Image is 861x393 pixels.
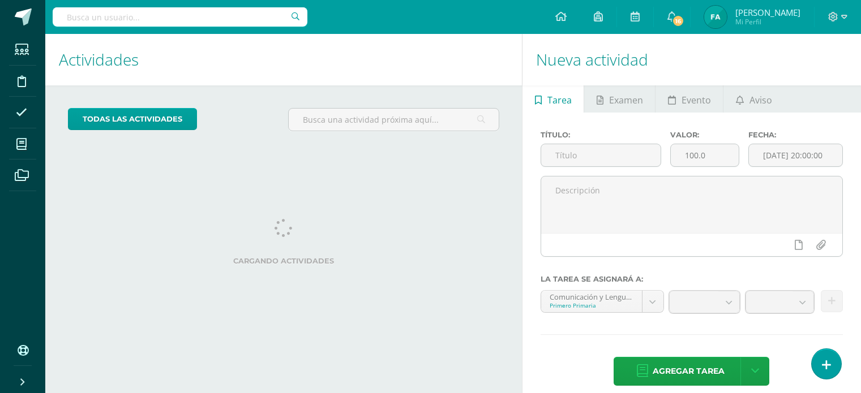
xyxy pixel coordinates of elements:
span: Examen [609,87,643,114]
a: Comunicación y Lenguaje 'A'Primero Primaria [541,291,663,312]
a: Examen [584,85,655,113]
label: Fecha: [748,131,843,139]
label: La tarea se asignará a: [541,275,843,283]
span: Mi Perfil [735,17,800,27]
input: Busca un usuario... [53,7,307,27]
input: Puntos máximos [671,144,739,166]
a: Evento [656,85,723,113]
span: 16 [672,15,684,27]
input: Busca una actividad próxima aquí... [289,109,499,131]
label: Valor: [670,131,739,139]
span: [PERSON_NAME] [735,7,800,18]
span: Tarea [547,87,572,114]
h1: Nueva actividad [536,34,847,85]
div: Primero Primaria [550,301,633,309]
div: Comunicación y Lenguaje 'A' [550,291,633,301]
a: Aviso [723,85,784,113]
span: Agregar tarea [653,357,725,385]
label: Título: [541,131,661,139]
input: Fecha de entrega [749,144,842,166]
span: Evento [682,87,711,114]
img: 7f7a713695d13f57577952fac26fafb9.png [704,6,727,28]
a: todas las Actividades [68,108,197,130]
a: Tarea [522,85,584,113]
span: Aviso [749,87,772,114]
label: Cargando actividades [68,257,499,265]
h1: Actividades [59,34,508,85]
input: Título [541,144,661,166]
